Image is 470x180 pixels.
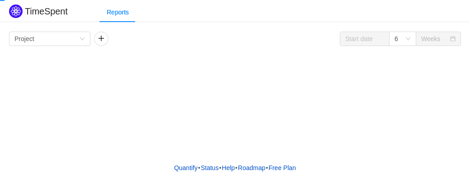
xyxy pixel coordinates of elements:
[200,161,219,175] a: Status
[421,32,441,46] div: Weeks
[198,164,200,171] span: •
[268,161,296,175] button: Free Plan
[238,161,266,175] a: Roadmap
[340,32,390,46] input: Start date
[174,161,198,175] a: Quantify
[405,36,411,42] i: icon: down
[94,32,108,46] button: icon: plus
[266,164,268,171] span: •
[25,6,68,16] h2: TimeSpent
[221,161,235,175] a: Help
[14,32,34,46] div: Project
[219,164,221,171] span: •
[395,32,398,46] div: 6
[99,2,136,23] div: Reports
[235,164,238,171] span: •
[80,36,85,42] i: icon: down
[450,36,456,42] i: icon: calendar
[9,5,23,18] img: Quantify logo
